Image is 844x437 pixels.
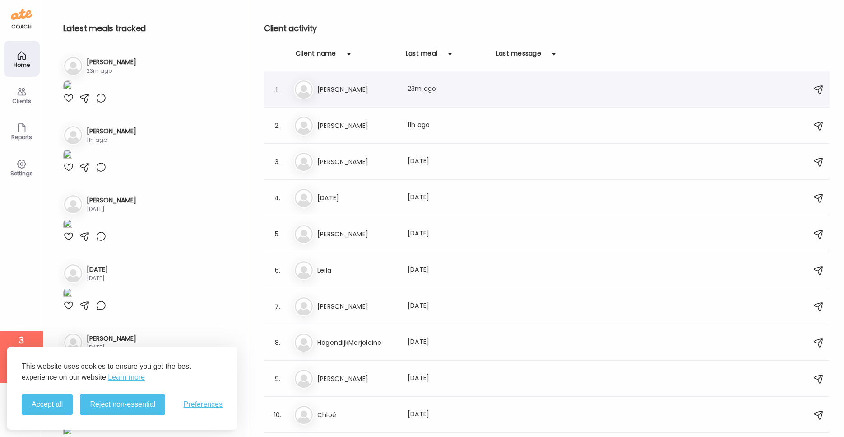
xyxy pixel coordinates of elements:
a: Learn more [108,372,145,383]
div: 23m ago [408,84,487,95]
div: 9. [272,373,283,384]
h3: HogendijkMarjolaine [317,337,397,348]
h3: [PERSON_NAME] [317,156,397,167]
div: [DATE] [87,274,108,282]
div: Last message [496,49,541,63]
div: 1. [272,84,283,95]
h3: Chloé [317,409,397,420]
div: 2. [272,120,283,131]
img: images%2F2qX6n007gbOGR2YXXRjPCeeS3CG3%2F6jsAVduNWyqP8HteufkQ%2FpDEcuXHPcog9ZjHHWcAK_1080 [63,80,72,93]
h3: [PERSON_NAME] [317,301,397,312]
button: Reject non-essential [80,394,165,415]
h3: [PERSON_NAME] [87,334,136,343]
div: [DATE] [408,409,487,420]
div: clients over your license limit! [3,346,40,365]
img: bg-avatar-default.svg [295,297,313,315]
img: bg-avatar-default.svg [295,406,313,424]
img: bg-avatar-default.svg [64,126,82,144]
div: 11h ago [408,120,487,131]
h3: [DATE] [317,193,397,203]
div: 4. [272,193,283,203]
div: 7. [272,301,283,312]
div: coach [11,23,32,31]
img: bg-avatar-default.svg [295,117,313,135]
div: Reports [5,134,38,140]
h3: [PERSON_NAME] [317,229,397,240]
div: [DATE] [408,265,487,276]
img: bg-avatar-default.svg [64,57,82,75]
img: bg-avatar-default.svg [64,195,82,213]
div: Last meal [406,49,437,63]
p: This website uses cookies to ensure you get the best experience on our website. [22,361,223,383]
h3: [PERSON_NAME] [317,84,397,95]
div: Settings [5,170,38,176]
div: [DATE] [408,193,487,203]
button: Accept all cookies [22,394,73,415]
img: bg-avatar-default.svg [64,264,82,282]
h2: Client activity [264,22,830,35]
div: 5. [272,229,283,240]
div: Home [5,62,38,68]
img: ate [11,7,32,22]
h3: [DATE] [87,265,108,274]
div: 3. [272,156,283,167]
div: 10. [272,409,283,420]
div: [DATE] [87,205,136,213]
img: bg-avatar-default.svg [295,80,313,99]
img: bg-avatar-default.svg [295,370,313,388]
img: bg-avatar-default.svg [295,189,313,207]
h3: Leila [317,265,397,276]
div: Clients [5,98,38,104]
div: 11h ago [87,136,136,144]
div: [DATE] [87,343,136,352]
button: Toggle preferences [184,400,223,409]
div: [DATE] [408,337,487,348]
div: 23m ago [87,67,136,75]
div: 3 [3,335,40,346]
h3: [PERSON_NAME] [87,196,136,205]
img: bg-avatar-default.svg [295,261,313,279]
h3: [PERSON_NAME] [317,120,397,131]
div: [DATE] [408,229,487,240]
div: [DATE] [408,373,487,384]
span: Preferences [184,400,223,409]
h3: [PERSON_NAME] [317,373,397,384]
img: bg-avatar-default.svg [295,225,313,243]
img: bg-avatar-default.svg [64,334,82,352]
img: bg-avatar-default.svg [295,334,313,352]
h2: Latest meals tracked [63,22,231,35]
div: 6. [272,265,283,276]
img: images%2FnvWxuXTXzxRcyFaUCMyhPOK0x0o1%2FsJ6tjBSl2ZAgDwtYUZJk%2F86tgilLFKtCqhA7ZdIBk_1080 [63,150,72,162]
img: bg-avatar-default.svg [295,153,313,171]
div: 8. [272,337,283,348]
img: images%2FDnowhhYz7Mh5gHwzqkcRGYFndzs2%2FWI5flviT6S54PhpIGK9w%2FJByBgmjUBfBSS0zSqi6S_1080 [63,288,72,300]
div: [DATE] [408,301,487,312]
img: images%2F0aBxzSvGcoTivYfYrkmJYtJsEv03%2Fdn1izL2MTlcC3NrMnwNf%2FaWh3ig3ZK11k8z83a0ob_1080 [63,219,72,231]
div: [DATE] [408,156,487,167]
h3: [PERSON_NAME] [87,57,136,67]
h3: [PERSON_NAME] [87,127,136,136]
div: Client name [296,49,336,63]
